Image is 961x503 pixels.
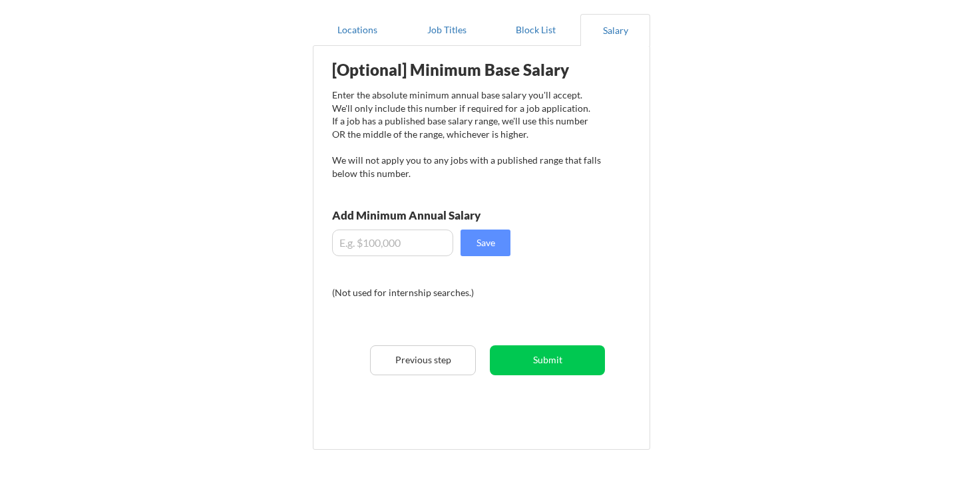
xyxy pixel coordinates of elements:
input: E.g. $100,000 [332,230,453,256]
div: Add Minimum Annual Salary [332,210,540,221]
button: Locations [313,14,402,46]
div: (Not used for internship searches.) [332,286,512,299]
div: [Optional] Minimum Base Salary [332,62,601,78]
button: Job Titles [402,14,491,46]
div: Enter the absolute minimum annual base salary you'll accept. We'll only include this number if re... [332,88,601,180]
button: Block List [491,14,580,46]
button: Salary [580,14,650,46]
button: Save [461,230,510,256]
button: Previous step [370,345,476,375]
button: Submit [490,345,605,375]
